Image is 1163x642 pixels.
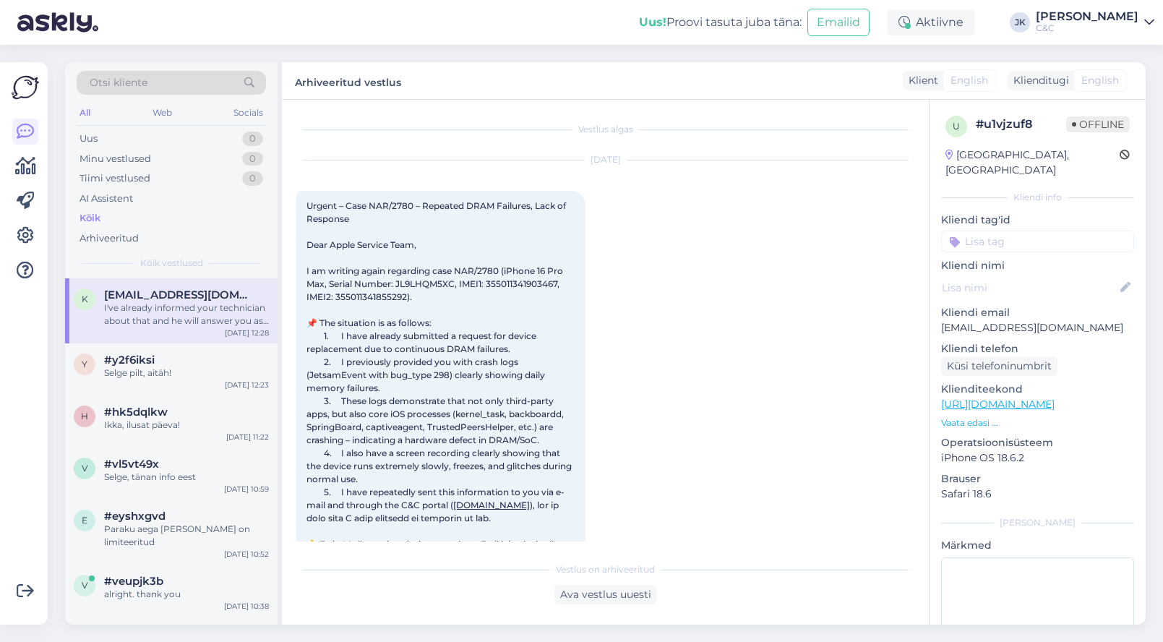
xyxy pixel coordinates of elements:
div: [PERSON_NAME] [1036,11,1138,22]
input: Lisa tag [941,231,1134,252]
b: Uus! [639,15,666,29]
span: English [950,73,988,88]
div: Klienditugi [1008,73,1069,88]
p: Märkmed [941,538,1134,553]
div: 0 [242,171,263,186]
div: JK [1010,12,1030,33]
div: Aktiivne [887,9,975,35]
div: All [77,103,93,122]
span: English [1081,73,1119,88]
p: Klienditeekond [941,382,1134,397]
span: Vestlus on arhiveeritud [556,563,655,576]
span: #y2f6iksi [104,354,155,367]
span: #hk5dqlkw [104,406,168,419]
p: Brauser [941,471,1134,487]
div: AI Assistent [80,192,133,206]
img: Askly Logo [12,74,39,101]
div: [DATE] 11:22 [226,432,269,442]
div: Vestlus algas [296,123,914,136]
div: I've already informed your technician about that and he will answer you as soon as possible. [104,301,269,328]
span: u [953,121,960,132]
span: h [81,411,88,421]
div: # u1vjzuf8 [976,116,1066,133]
div: Ava vestlus uuesti [554,585,657,604]
div: Web [150,103,175,122]
div: [PERSON_NAME] [941,516,1134,529]
div: alright. thank you [104,588,269,601]
span: #veupjk3b [104,575,163,588]
span: k [82,294,88,304]
div: Tiimi vestlused [80,171,150,186]
span: #eyshxgvd [104,510,166,523]
div: Kliendi info [941,191,1134,204]
div: [DATE] 10:52 [224,549,269,560]
div: Arhiveeritud [80,231,139,246]
label: Arhiveeritud vestlus [295,71,401,90]
div: Selge, tänan info eest [104,471,269,484]
span: v [82,463,87,474]
p: Kliendi telefon [941,341,1134,356]
span: #vl5vt49x [104,458,159,471]
a: [DOMAIN_NAME] [453,500,530,510]
div: Minu vestlused [80,152,151,166]
p: Vaata edasi ... [941,416,1134,429]
div: 0 [242,152,263,166]
input: Lisa nimi [942,280,1117,296]
span: y [82,359,87,369]
div: Selge pilt, aitäh! [104,367,269,380]
p: Kliendi nimi [941,258,1134,273]
span: ksustraus@icloud.com [104,288,254,301]
div: 0 [242,132,263,146]
div: Proovi tasuta juba täna: [639,14,802,31]
div: [DATE] [296,153,914,166]
a: [URL][DOMAIN_NAME] [941,398,1055,411]
p: Operatsioonisüsteem [941,435,1134,450]
span: v [82,580,87,591]
div: [DATE] 12:23 [225,380,269,390]
div: [GEOGRAPHIC_DATA], [GEOGRAPHIC_DATA] [945,147,1120,178]
p: Safari 18.6 [941,487,1134,502]
span: Offline [1066,116,1130,132]
div: Ikka, ilusat päeva! [104,419,269,432]
div: [DATE] 12:28 [225,328,269,338]
div: Kõik [80,211,100,226]
p: [EMAIL_ADDRESS][DOMAIN_NAME] [941,320,1134,335]
a: [PERSON_NAME]C&C [1036,11,1154,34]
div: Küsi telefoninumbrit [941,356,1057,376]
p: Kliendi tag'id [941,213,1134,228]
div: Uus [80,132,98,146]
div: Socials [231,103,266,122]
div: Paraku aega [PERSON_NAME] on limiteeritud [104,523,269,549]
div: Klient [903,73,938,88]
p: iPhone OS 18.6.2 [941,450,1134,466]
span: Kõik vestlused [140,257,203,270]
div: [DATE] 10:59 [224,484,269,495]
div: [DATE] 10:38 [224,601,269,612]
span: e [82,515,87,526]
span: Otsi kliente [90,75,147,90]
p: Kliendi email [941,305,1134,320]
div: C&C [1036,22,1138,34]
button: Emailid [807,9,870,36]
